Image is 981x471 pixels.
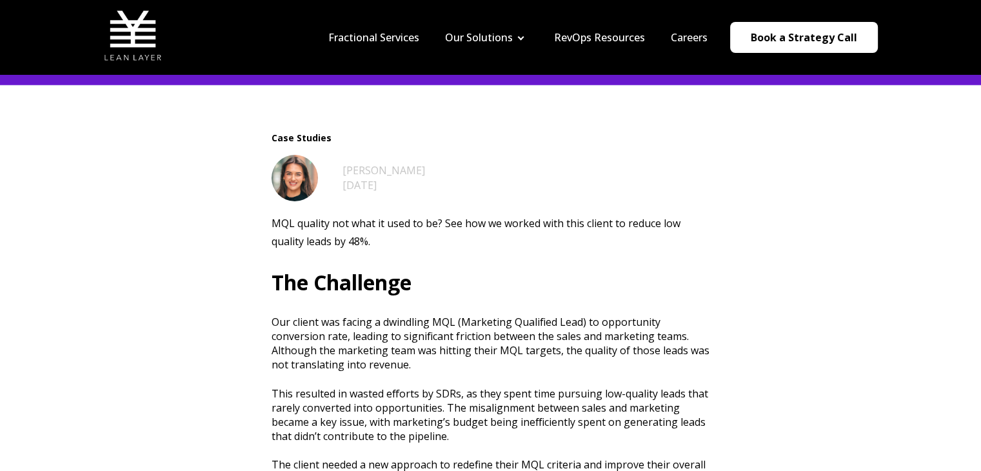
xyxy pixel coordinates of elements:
p: MQL quality not what it used to be? See how we worked with this client to reduce low quality lead... [272,214,710,250]
p: Our client was facing a dwindling MQL (Marketing Qualified Lead) to opportunity conversion rate, ... [272,315,710,372]
a: Fractional Services [328,30,419,45]
span: Case Studies [272,132,710,145]
h2: The Challenge [272,265,710,301]
p: This resulted in wasted efforts by SDRs, as they spent time pursuing low-quality leads that rarel... [272,386,710,443]
div: Navigation Menu [315,30,720,45]
a: Careers [671,30,708,45]
a: Our Solutions [445,30,513,45]
div: [DATE] [342,178,425,192]
a: [PERSON_NAME] [342,163,425,177]
a: RevOps Resources [554,30,645,45]
a: Book a Strategy Call [730,22,878,53]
